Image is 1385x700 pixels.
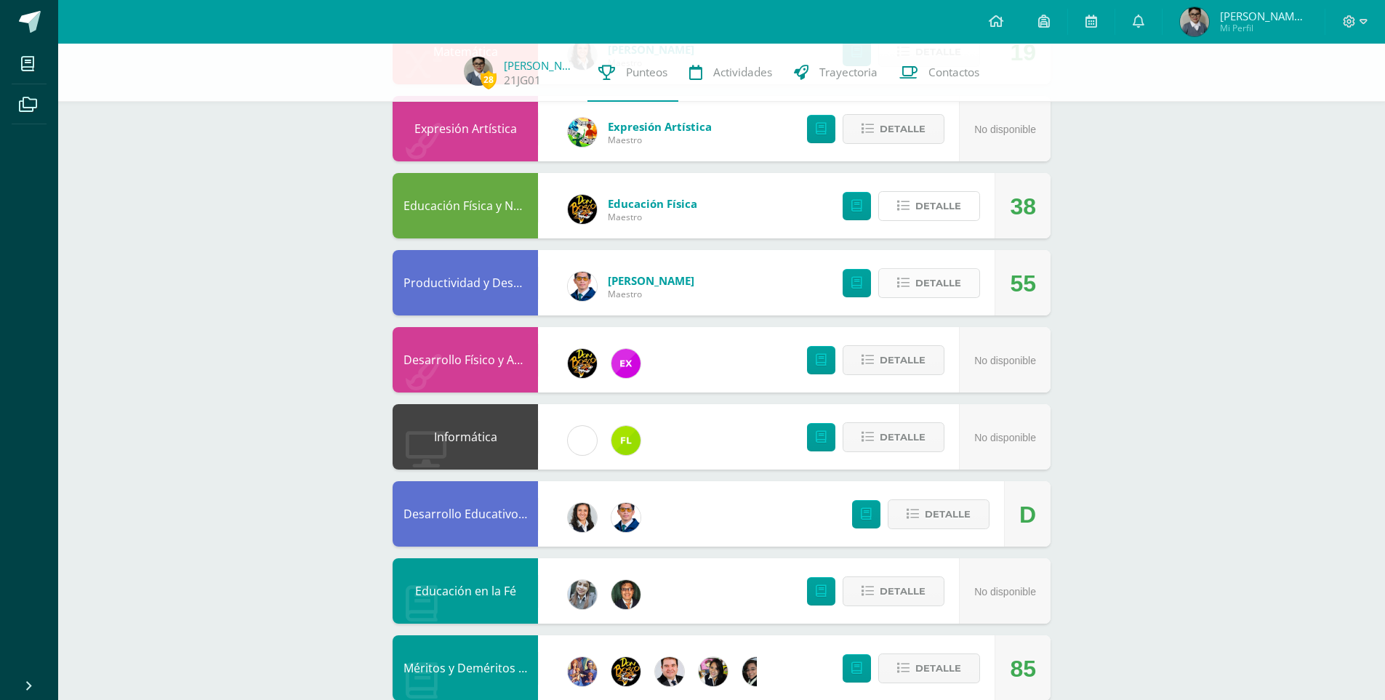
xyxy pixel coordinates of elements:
div: 38 [1010,174,1036,239]
img: 941e3438b01450ad37795ac5485d303e.png [611,580,641,609]
img: eda3c0d1caa5ac1a520cf0290d7c6ae4.png [568,195,597,224]
button: Detalle [878,191,980,221]
img: 7bd163c6daa573cac875167af135d202.png [742,657,771,686]
button: Detalle [843,576,944,606]
span: Punteos [626,65,667,80]
span: Detalle [880,347,926,374]
span: No disponible [974,124,1036,135]
span: No disponible [974,586,1036,598]
img: d6c3c6168549c828b01e81933f68206c.png [611,426,641,455]
img: 059ccfba660c78d33e1d6e9d5a6a4bb6.png [568,272,597,301]
span: Detalle [925,501,971,528]
span: 28 [481,71,497,89]
span: Detalle [880,578,926,605]
div: Educación Física y Natación [393,173,538,238]
img: cba4c69ace659ae4cf02a5761d9a2473.png [568,580,597,609]
div: Informática [393,404,538,470]
div: Productividad y Desarrollo [393,250,538,315]
img: 0a2fc88354891e037b47c959cf6d87a8.png [1180,7,1209,36]
span: Trayectoria [819,65,878,80]
span: [PERSON_NAME] de [PERSON_NAME] [1220,9,1307,23]
span: No disponible [974,432,1036,443]
a: Actividades [678,44,783,102]
img: eda3c0d1caa5ac1a520cf0290d7c6ae4.png [611,657,641,686]
div: Educación en la Fé [393,558,538,624]
img: 059ccfba660c78d33e1d6e9d5a6a4bb6.png [611,503,641,532]
img: 159e24a6ecedfdf8f489544946a573f0.png [568,118,597,147]
span: Maestro [608,134,712,146]
div: Desarrollo Físico y Artístico [393,327,538,393]
img: 21dcd0747afb1b787494880446b9b401.png [568,349,597,378]
img: cae4b36d6049cd6b8500bd0f72497672.png [568,426,597,455]
a: Contactos [888,44,990,102]
span: Actividades [713,65,772,80]
a: 21JG01 [504,73,541,88]
div: 55 [1010,251,1036,316]
img: 57933e79c0f622885edf5cfea874362b.png [655,657,684,686]
button: Detalle [878,653,980,683]
span: Mi Perfil [1220,22,1307,34]
img: 3f4c0a665c62760dc8d25f6423ebedea.png [568,657,597,686]
span: Educación Física [608,196,697,211]
div: Expresión Artística [393,96,538,161]
span: Maestro [608,211,697,223]
span: Expresión Artística [608,119,712,134]
span: Maestro [608,288,694,300]
img: 0a2fc88354891e037b47c959cf6d87a8.png [464,57,493,86]
span: Detalle [880,116,926,142]
button: Detalle [843,114,944,144]
button: Detalle [843,345,944,375]
div: Desarrollo Educativo y Proyecto de Vida [393,481,538,547]
img: 282f7266d1216b456af8b3d5ef4bcc50.png [699,657,728,686]
span: Contactos [928,65,979,80]
button: Detalle [843,422,944,452]
img: ce84f7dabd80ed5f5aa83b4480291ac6.png [611,349,641,378]
span: Detalle [915,193,961,220]
button: Detalle [878,268,980,298]
button: Detalle [888,499,989,529]
a: Punteos [587,44,678,102]
span: No disponible [974,355,1036,366]
a: Trayectoria [783,44,888,102]
div: D [1019,482,1036,547]
span: Detalle [915,270,961,297]
img: b15e54589cdbd448c33dd63f135c9987.png [568,503,597,532]
span: [PERSON_NAME] [608,273,694,288]
span: Detalle [915,655,961,682]
span: Detalle [880,424,926,451]
a: [PERSON_NAME] [504,58,577,73]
